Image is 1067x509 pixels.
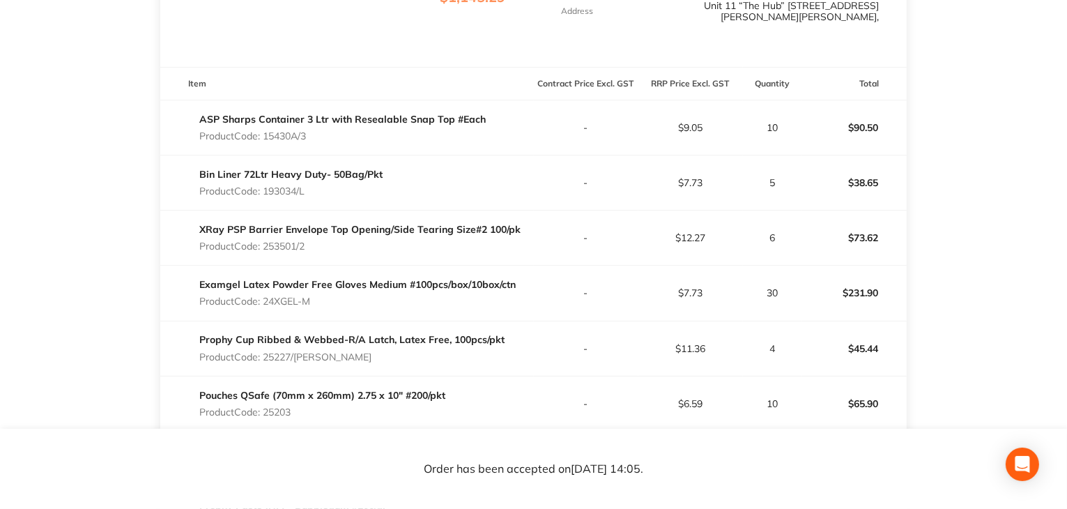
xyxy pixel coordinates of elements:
[199,296,516,307] p: Product Code: 24XGEL-M
[199,333,505,346] a: Prophy Cup Ribbed & Webbed-R/A Latch, Latex Free, 100pcs/pkt
[199,185,383,197] p: Product Code: 193034/L
[535,232,638,243] p: -
[639,177,742,188] p: $7.73
[199,278,516,291] a: Examgel Latex Powder Free Gloves Medium #100pcs/box/10box/ctn
[744,398,802,409] p: 10
[744,343,802,354] p: 4
[199,351,505,363] p: Product Code: 25227/[PERSON_NAME]
[744,122,802,133] p: 10
[424,463,643,476] p: Order has been accepted on [DATE] 14:05 .
[803,166,906,199] p: $38.65
[744,177,802,188] p: 5
[535,177,638,188] p: -
[803,111,906,144] p: $90.50
[803,387,906,420] p: $65.90
[562,6,594,16] p: Address
[639,232,742,243] p: $12.27
[535,343,638,354] p: -
[802,68,907,100] th: Total
[639,343,742,354] p: $11.36
[744,287,802,298] p: 30
[199,407,445,418] p: Product Code: 25203
[535,398,638,409] p: -
[535,287,638,298] p: -
[639,122,742,133] p: $9.05
[639,287,742,298] p: $7.73
[1006,448,1039,481] div: Open Intercom Messenger
[743,68,803,100] th: Quantity
[639,398,742,409] p: $6.59
[803,221,906,254] p: $73.62
[199,241,521,252] p: Product Code: 253501/2
[199,130,486,142] p: Product Code: 15430A/3
[199,113,486,126] a: ASP Sharps Container 3 Ltr with Resealable Snap Top #Each
[535,122,638,133] p: -
[803,332,906,365] p: $45.44
[160,68,534,100] th: Item
[638,68,743,100] th: RRP Price Excl. GST
[803,276,906,310] p: $231.90
[199,168,383,181] a: Bin Liner 72Ltr Heavy Duty- 50Bag/Pkt
[744,232,802,243] p: 6
[199,389,445,402] a: Pouches QSafe (70mm x 260mm) 2.75 x 10" #200/pkt
[534,68,638,100] th: Contract Price Excl. GST
[199,223,521,236] a: XRay PSP Barrier Envelope Top Opening/Side Tearing Size#2 100/pk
